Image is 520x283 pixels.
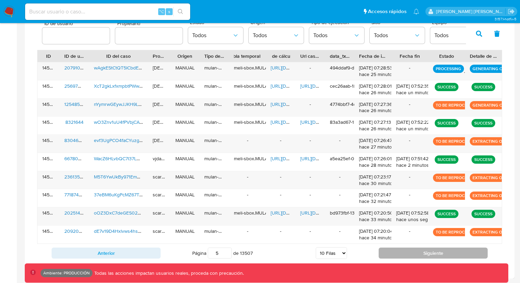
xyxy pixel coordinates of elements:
[508,8,515,15] a: Salir
[173,7,187,17] button: search-icon
[495,16,517,22] span: 3.157.1-hotfix-5
[436,8,506,15] p: edwin.alonso@mercadolibre.com.co
[368,8,407,15] span: Accesos rápidos
[159,8,164,15] span: ⌥
[43,272,90,274] p: Ambiente: PRODUCCIÓN
[25,7,190,16] input: Buscar usuario o caso...
[168,8,170,15] span: s
[93,270,244,276] p: Todas las acciones impactan usuarios reales, proceda con precaución.
[413,9,419,14] a: Notificaciones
